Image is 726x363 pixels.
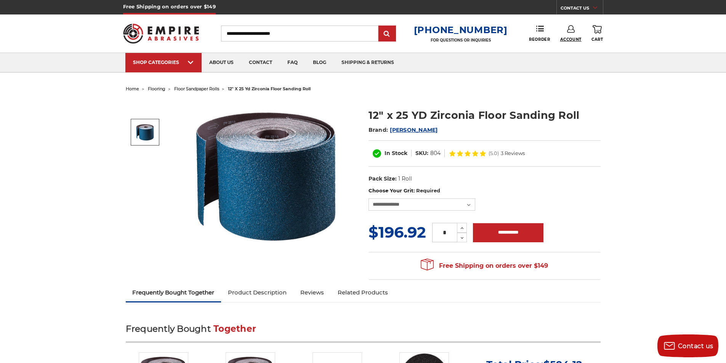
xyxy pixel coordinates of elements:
dt: Pack Size: [369,175,397,183]
input: Submit [380,26,395,42]
small: Required [416,187,440,193]
a: Reviews [293,284,331,301]
span: $196.92 [369,223,426,241]
img: Zirconia 12" x 25 YD Floor Sanding Roll [136,123,155,142]
a: blog [305,53,334,72]
label: Choose Your Grit: [369,187,601,195]
a: Product Description [221,284,293,301]
span: 3 Reviews [501,151,525,156]
a: [PHONE_NUMBER] [414,24,508,35]
h1: 12" x 25 YD Zirconia Floor Sanding Roll [369,108,601,123]
span: Free Shipping on orders over $149 [421,258,548,273]
a: Frequently Bought Together [126,284,221,301]
span: Brand: [369,126,388,133]
span: Frequently Bought [126,323,211,334]
span: Account [560,37,582,42]
p: FOR QUESTIONS OR INQUIRIES [414,38,508,43]
div: SHOP CATEGORIES [133,59,194,65]
a: faq [280,53,305,72]
span: Cart [591,37,603,42]
span: In Stock [385,150,407,157]
span: Reorder [529,37,550,42]
a: [PERSON_NAME] [390,126,438,133]
span: Contact us [678,342,713,350]
span: (5.0) [489,151,499,156]
dt: SKU: [415,149,428,157]
a: Related Products [331,284,395,301]
dd: 1 Roll [398,175,412,183]
a: Cart [591,25,603,42]
button: Contact us [657,334,718,357]
img: Zirconia 12" x 25 YD Floor Sanding Roll [191,100,343,251]
a: contact [241,53,280,72]
img: Empire Abrasives [123,19,199,48]
a: Reorder [529,25,550,42]
span: Together [213,323,256,334]
a: floor sandpaper rolls [174,86,219,91]
dd: 804 [430,149,441,157]
a: shipping & returns [334,53,402,72]
a: about us [202,53,241,72]
span: 12" x 25 yd zirconia floor sanding roll [228,86,311,91]
a: CONTACT US [561,4,603,14]
a: flooring [148,86,165,91]
a: home [126,86,139,91]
